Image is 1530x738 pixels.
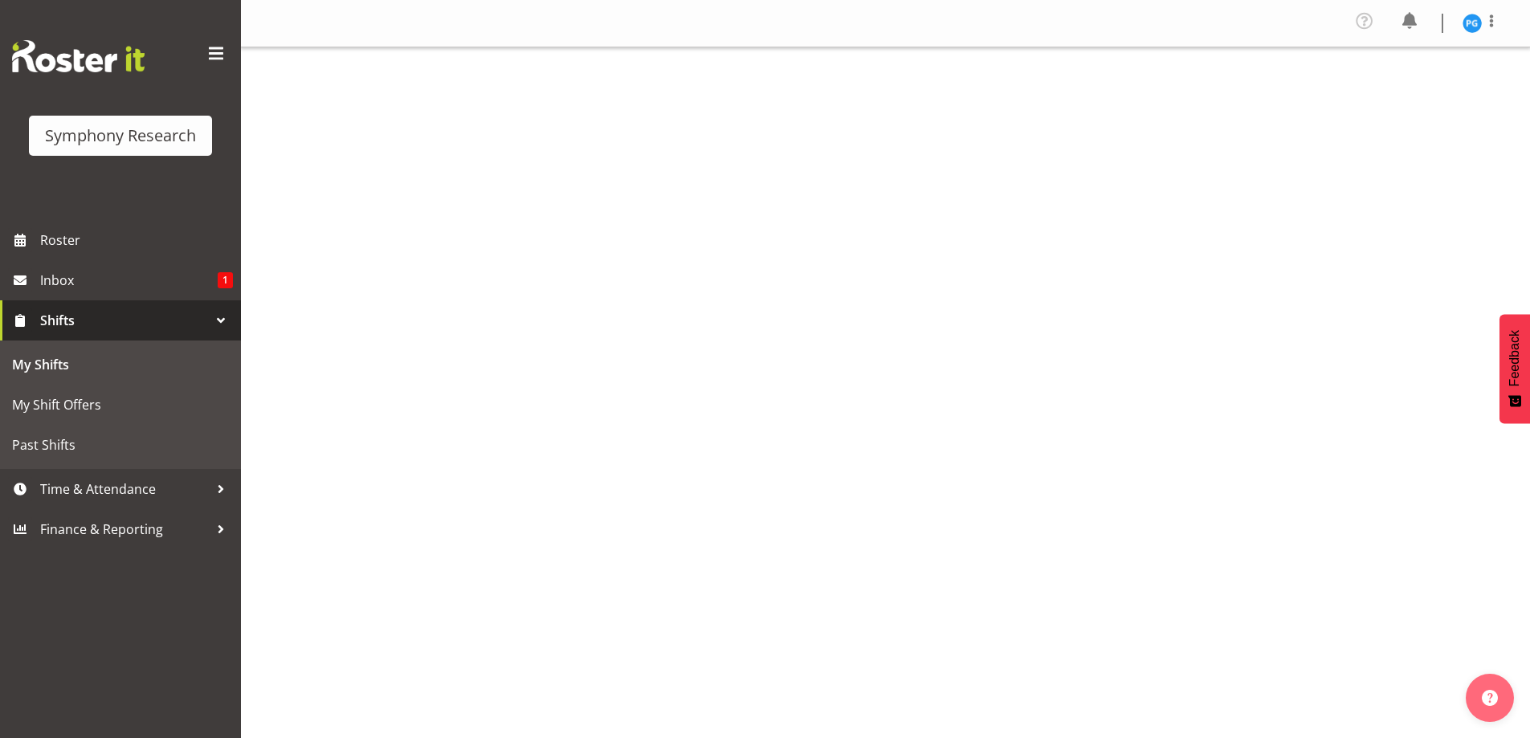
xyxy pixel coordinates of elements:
[1499,314,1530,423] button: Feedback - Show survey
[12,433,229,457] span: Past Shifts
[45,124,196,148] div: Symphony Research
[4,345,237,385] a: My Shifts
[40,268,218,292] span: Inbox
[1508,330,1522,386] span: Feedback
[40,477,209,501] span: Time & Attendance
[40,228,233,252] span: Roster
[40,308,209,332] span: Shifts
[12,40,145,72] img: Rosterit website logo
[1482,690,1498,706] img: help-xxl-2.png
[40,517,209,541] span: Finance & Reporting
[4,385,237,425] a: My Shift Offers
[4,425,237,465] a: Past Shifts
[12,393,229,417] span: My Shift Offers
[1463,14,1482,33] img: patricia-gilmour9541.jpg
[218,272,233,288] span: 1
[12,353,229,377] span: My Shifts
